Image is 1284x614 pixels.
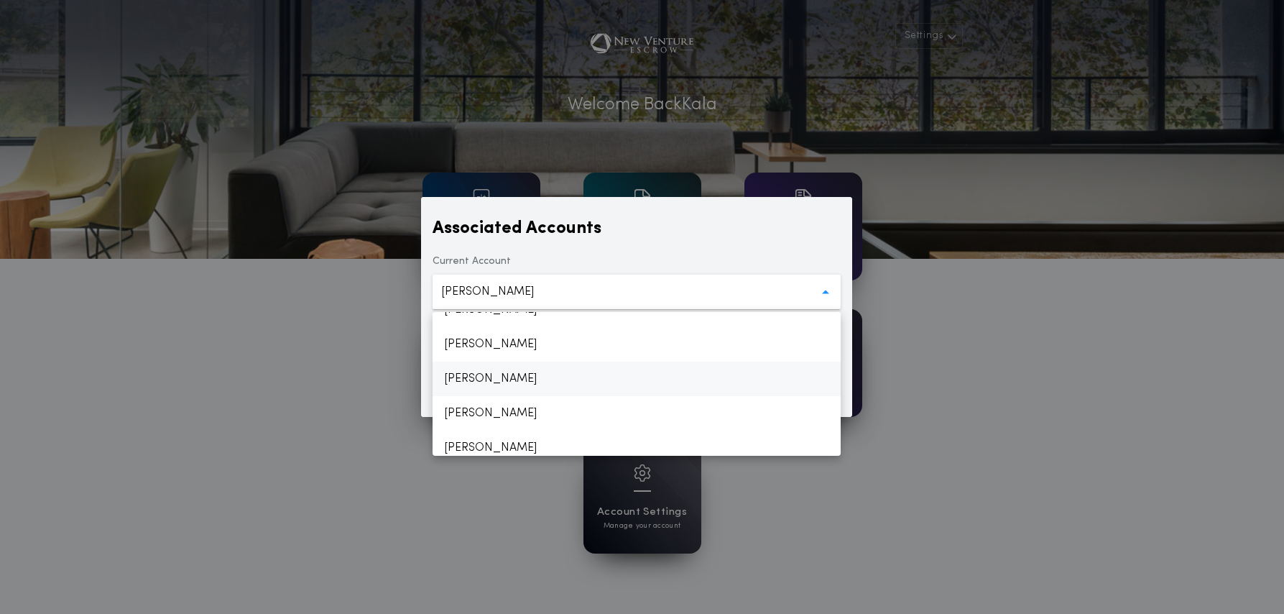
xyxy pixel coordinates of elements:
[433,275,841,309] button: [PERSON_NAME]
[441,283,557,301] p: [PERSON_NAME]
[433,255,511,269] label: Current Account
[433,312,841,456] ul: [PERSON_NAME]
[433,217,601,240] label: Associated Accounts
[433,362,841,396] p: [PERSON_NAME]
[433,396,841,431] p: [PERSON_NAME]
[433,327,841,362] p: [PERSON_NAME]
[433,431,841,465] p: [PERSON_NAME]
